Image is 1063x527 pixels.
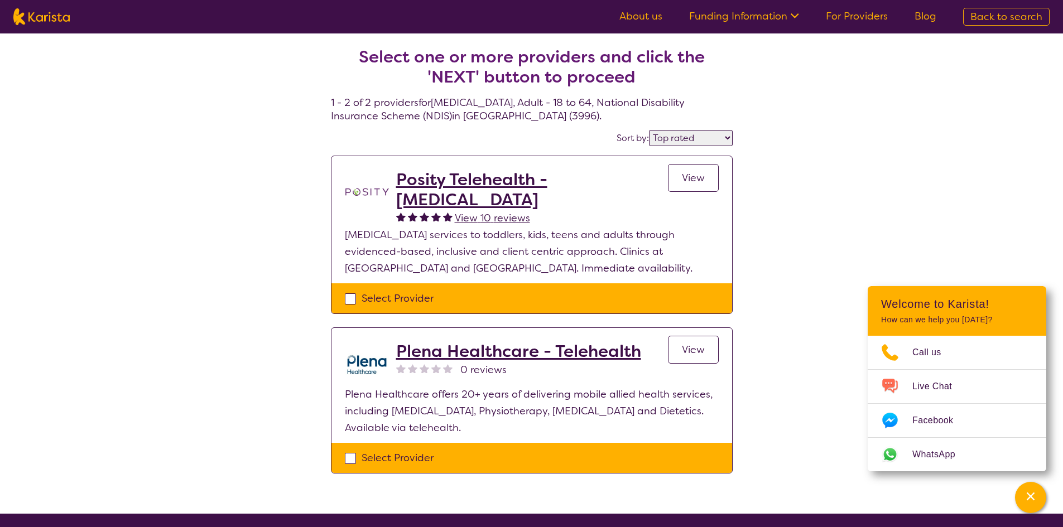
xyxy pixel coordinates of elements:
img: nonereviewstar [396,364,406,373]
span: View 10 reviews [455,211,530,225]
a: View [668,164,719,192]
p: Plena Healthcare offers 20+ years of delivering mobile allied health services, including [MEDICAL... [345,386,719,436]
h2: Select one or more providers and click the 'NEXT' button to proceed [344,47,719,87]
span: Back to search [970,10,1042,23]
a: About us [619,9,662,23]
span: View [682,171,705,185]
span: Call us [912,344,955,361]
span: Live Chat [912,378,965,395]
span: Facebook [912,412,966,429]
img: nonereviewstar [443,364,453,373]
h4: 1 - 2 of 2 providers for [MEDICAL_DATA] , Adult - 18 to 64 , National Disability Insurance Scheme... [331,20,733,123]
h2: Welcome to Karista! [881,297,1033,311]
div: Channel Menu [868,286,1046,471]
img: Karista logo [13,8,70,25]
img: fullstar [443,212,453,221]
a: Blog [915,9,936,23]
a: Posity Telehealth - [MEDICAL_DATA] [396,170,668,210]
ul: Choose channel [868,336,1046,471]
img: fullstar [408,212,417,221]
img: t1bslo80pcylnzwjhndq.png [345,170,389,214]
img: nonereviewstar [420,364,429,373]
span: View [682,343,705,356]
img: fullstar [420,212,429,221]
a: Funding Information [689,9,799,23]
a: View 10 reviews [455,210,530,226]
a: View [668,336,719,364]
a: For Providers [826,9,888,23]
span: WhatsApp [912,446,969,463]
img: fullstar [431,212,441,221]
p: [MEDICAL_DATA] services to toddlers, kids, teens and adults through evidenced-based, inclusive an... [345,226,719,277]
img: qwv9egg5taowukv2xnze.png [345,341,389,386]
label: Sort by: [617,132,649,144]
img: nonereviewstar [408,364,417,373]
a: Plena Healthcare - Telehealth [396,341,641,361]
a: Back to search [963,8,1050,26]
a: Web link opens in a new tab. [868,438,1046,471]
img: nonereviewstar [431,364,441,373]
img: fullstar [396,212,406,221]
span: 0 reviews [460,361,507,378]
p: How can we help you [DATE]? [881,315,1033,325]
button: Channel Menu [1015,482,1046,513]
